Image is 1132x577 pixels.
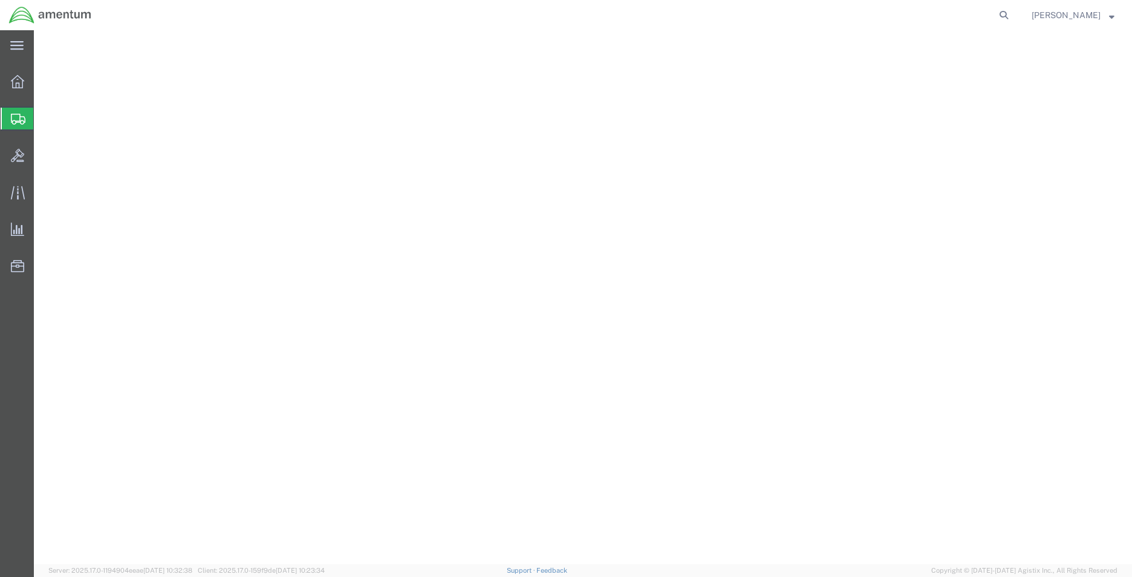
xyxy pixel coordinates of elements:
button: [PERSON_NAME] [1031,8,1115,22]
span: Drew Collier [1032,8,1101,22]
img: logo [8,6,92,24]
a: Support [507,567,537,574]
span: [DATE] 10:32:38 [143,567,192,574]
iframe: FS Legacy Container [34,30,1132,564]
span: Client: 2025.17.0-159f9de [198,567,325,574]
span: [DATE] 10:23:34 [276,567,325,574]
span: Server: 2025.17.0-1194904eeae [48,567,192,574]
a: Feedback [536,567,567,574]
span: Copyright © [DATE]-[DATE] Agistix Inc., All Rights Reserved [931,566,1117,576]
